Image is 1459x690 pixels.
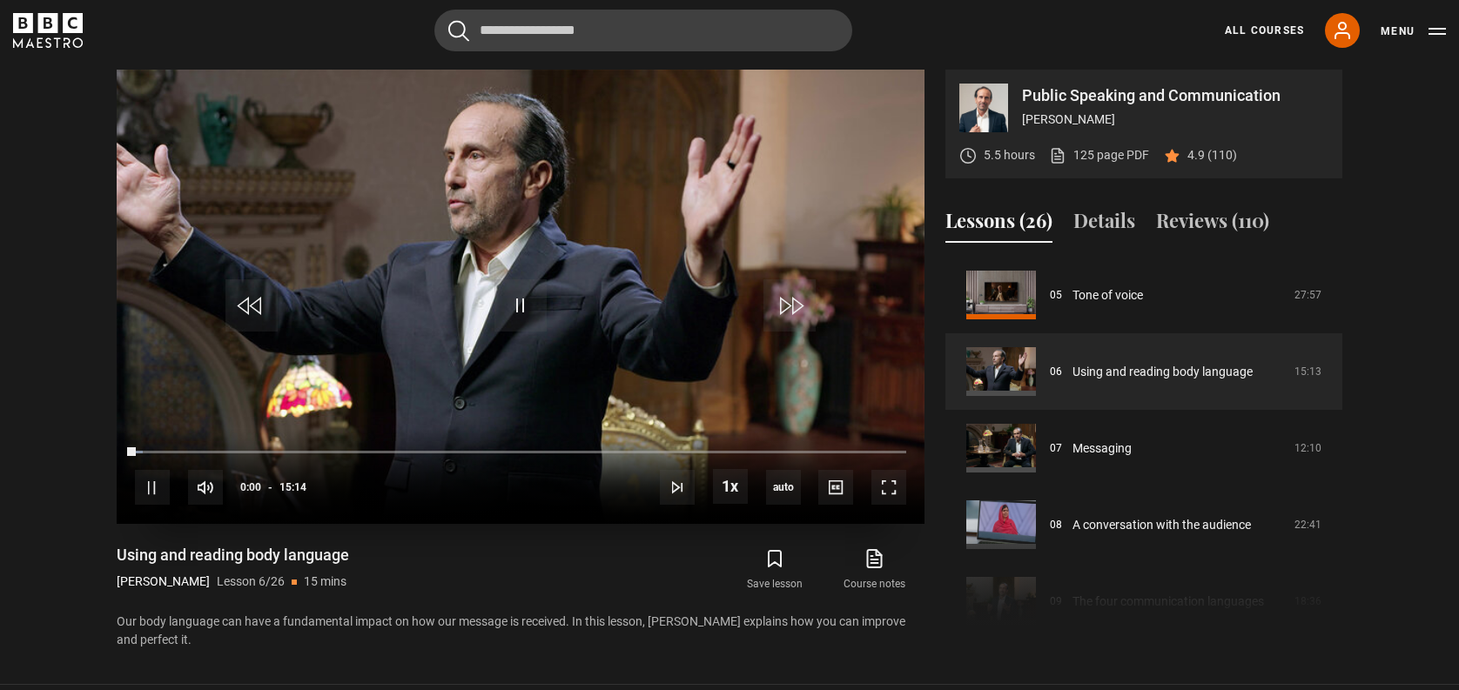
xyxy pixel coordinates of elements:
[1022,111,1328,129] p: [PERSON_NAME]
[240,472,261,503] span: 0:00
[1072,439,1132,458] a: Messaging
[1073,206,1135,243] button: Details
[304,573,346,591] p: 15 mins
[871,470,906,505] button: Fullscreen
[117,70,924,524] video-js: Video Player
[1072,363,1253,381] a: Using and reading body language
[434,10,852,51] input: Search
[117,613,924,649] p: Our body language can have a fundamental impact on how our message is received. In this lesson, [...
[117,573,210,591] p: [PERSON_NAME]
[1072,286,1143,305] a: Tone of voice
[135,451,906,454] div: Progress Bar
[660,470,695,505] button: Next Lesson
[268,481,272,493] span: -
[135,470,170,505] button: Pause
[1072,516,1251,534] a: A conversation with the audience
[818,470,853,505] button: Captions
[825,545,924,595] a: Course notes
[1381,23,1446,40] button: Toggle navigation
[713,469,748,504] button: Playback Rate
[1187,146,1237,164] p: 4.9 (110)
[279,472,306,503] span: 15:14
[1049,146,1149,164] a: 125 page PDF
[1022,88,1328,104] p: Public Speaking and Communication
[13,13,83,48] svg: BBC Maestro
[117,545,349,566] h1: Using and reading body language
[1156,206,1269,243] button: Reviews (110)
[945,206,1052,243] button: Lessons (26)
[188,470,223,505] button: Mute
[725,545,824,595] button: Save lesson
[766,470,801,505] span: auto
[766,470,801,505] div: Current quality: 720p
[984,146,1035,164] p: 5.5 hours
[448,20,469,42] button: Submit the search query
[217,573,285,591] p: Lesson 6/26
[1225,23,1304,38] a: All Courses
